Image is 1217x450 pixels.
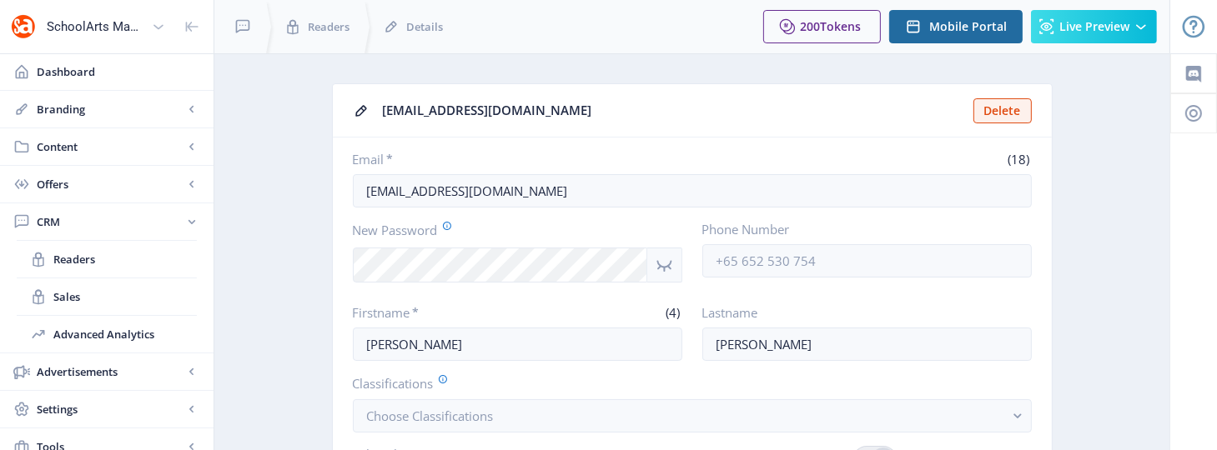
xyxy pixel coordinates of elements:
[353,327,682,361] input: Enter reader’s firstname
[10,13,37,40] img: properties.app_icon.png
[353,374,1018,392] label: Classifications
[647,247,682,282] nb-icon: Show password
[702,327,1032,361] input: Enter reader’s lastname
[53,288,197,305] span: Sales
[37,138,184,155] span: Content
[37,401,184,417] span: Settings
[973,98,1032,123] button: Delete
[1031,10,1157,43] button: Live Preview
[353,221,669,239] label: New Password
[353,151,686,167] label: Email
[308,18,350,35] span: Readers
[702,221,1018,237] label: Phone Number
[1059,20,1129,33] span: Live Preview
[929,20,1007,33] span: Mobile Portal
[1006,151,1032,167] span: (18)
[664,304,682,321] span: (4)
[763,10,881,43] button: 200Tokens
[702,304,1018,321] label: Lastname
[17,241,197,277] a: Readers
[17,278,197,315] a: Sales
[47,8,145,45] div: SchoolArts Magazine
[383,97,963,123] div: [EMAIL_ADDRESS][DOMAIN_NAME]
[53,251,197,267] span: Readers
[820,18,861,34] span: Tokens
[37,63,200,80] span: Dashboard
[353,174,1032,207] input: Enter reader’s email
[17,316,197,352] a: Advanced Analytics
[37,101,184,117] span: Branding
[889,10,1023,43] button: Mobile Portal
[37,363,184,380] span: Advertisements
[53,326,197,342] span: Advanced Analytics
[406,18,443,35] span: Details
[702,244,1032,277] input: +65 652 530 754
[37,176,184,192] span: Offers
[353,304,511,321] label: Firstname
[37,213,184,230] span: CRM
